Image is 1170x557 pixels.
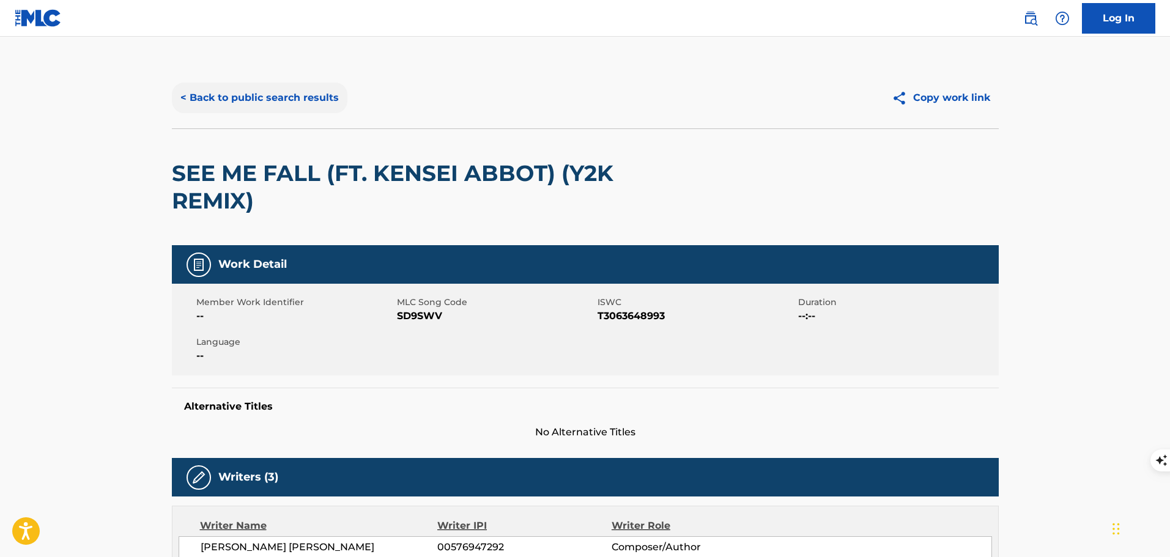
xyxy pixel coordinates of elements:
[397,296,594,309] span: MLC Song Code
[1055,11,1070,26] img: help
[191,257,206,272] img: Work Detail
[184,400,987,413] h5: Alternative Titles
[172,160,668,215] h2: SEE ME FALL (FT. KENSEI ABBOT) (Y2K REMIX)
[196,336,394,349] span: Language
[1109,498,1170,557] iframe: Chat Widget
[191,470,206,485] img: Writers
[798,296,996,309] span: Duration
[892,90,913,106] img: Copy work link
[883,83,999,113] button: Copy work link
[172,425,999,440] span: No Alternative Titles
[201,540,438,555] span: [PERSON_NAME] [PERSON_NAME]
[1018,6,1043,31] a: Public Search
[612,518,770,533] div: Writer Role
[1082,3,1155,34] a: Log In
[1113,511,1120,547] div: Drag
[15,9,62,27] img: MLC Logo
[1023,11,1038,26] img: search
[1050,6,1075,31] div: Help
[196,349,394,363] span: --
[172,83,347,113] button: < Back to public search results
[437,518,612,533] div: Writer IPI
[798,309,996,323] span: --:--
[200,518,438,533] div: Writer Name
[218,257,287,271] h5: Work Detail
[598,296,795,309] span: ISWC
[612,540,770,555] span: Composer/Author
[598,309,795,323] span: T3063648993
[196,309,394,323] span: --
[218,470,278,484] h5: Writers (3)
[397,309,594,323] span: SD9SWV
[196,296,394,309] span: Member Work Identifier
[437,540,611,555] span: 00576947292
